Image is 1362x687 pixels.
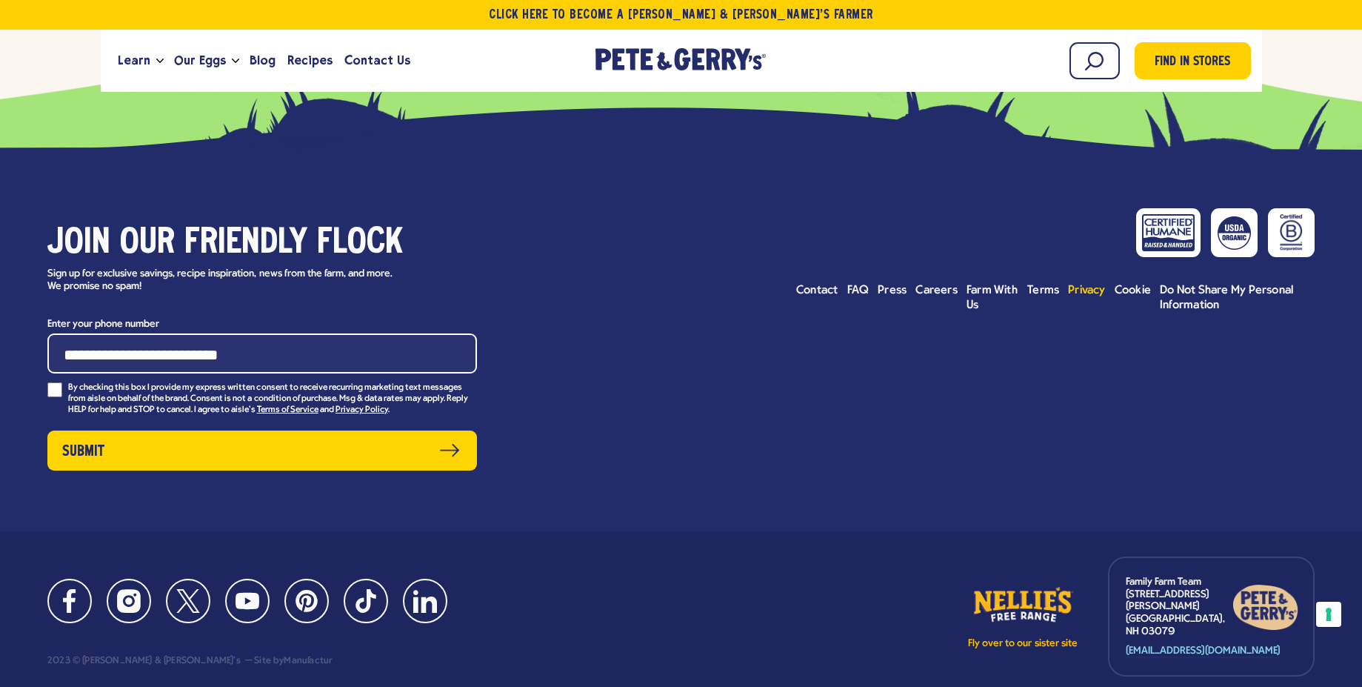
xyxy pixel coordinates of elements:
[112,41,156,81] a: Learn
[47,223,477,265] h3: Join our friendly flock
[1069,42,1120,79] input: Search
[1027,283,1059,298] a: Terms
[244,41,281,81] a: Blog
[344,51,410,70] span: Contact Us
[47,382,62,397] input: By checking this box I provide my express written consent to receive recurring marketing text mes...
[1126,645,1281,658] a: [EMAIL_ADDRESS][DOMAIN_NAME]
[1316,602,1341,627] button: Your consent preferences for tracking technologies
[967,584,1078,649] a: Fly over to our sister site
[47,268,407,293] p: Sign up for exclusive savings, recipe inspiration, news from the farm, and more. We promise no spam!
[1160,285,1293,311] span: Do Not Share My Personal Information
[250,51,276,70] span: Blog
[1115,283,1151,298] a: Cookie
[967,285,1018,311] span: Farm With Us
[796,283,1315,313] ul: Footer menu
[47,315,477,333] label: Enter your phone number
[967,283,1018,313] a: Farm With Us
[47,656,241,666] div: 2023 © [PERSON_NAME] & [PERSON_NAME]'s
[168,41,232,81] a: Our Eggs
[1115,285,1151,296] span: Cookie
[878,283,907,298] a: Press
[1027,285,1059,296] span: Terms
[847,285,869,296] span: FAQ
[287,51,333,70] span: Recipes
[1135,42,1251,79] a: Find in Stores
[1068,283,1106,298] a: Privacy
[1126,577,1232,639] p: Family Farm Team [STREET_ADDRESS][PERSON_NAME] [GEOGRAPHIC_DATA], NH 03079
[1160,283,1315,313] a: Do Not Share My Personal Information
[338,41,416,81] a: Contact Us
[174,51,226,70] span: Our Eggs
[878,285,907,296] span: Press
[915,283,958,298] a: Careers
[967,639,1078,649] p: Fly over to our sister site
[796,285,838,296] span: Contact
[118,51,150,70] span: Learn
[232,59,239,64] button: Open the dropdown menu for Our Eggs
[284,656,333,666] a: Manufactur
[1155,53,1230,73] span: Find in Stores
[243,656,333,666] div: Site by
[281,41,338,81] a: Recipes
[47,431,477,471] button: Submit
[68,382,477,416] p: By checking this box I provide my express written consent to receive recurring marketing text mes...
[257,405,318,416] a: Terms of Service
[796,283,838,298] a: Contact
[336,405,388,416] a: Privacy Policy
[1068,285,1106,296] span: Privacy
[915,285,958,296] span: Careers
[156,59,164,64] button: Open the dropdown menu for Learn
[847,283,869,298] a: FAQ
